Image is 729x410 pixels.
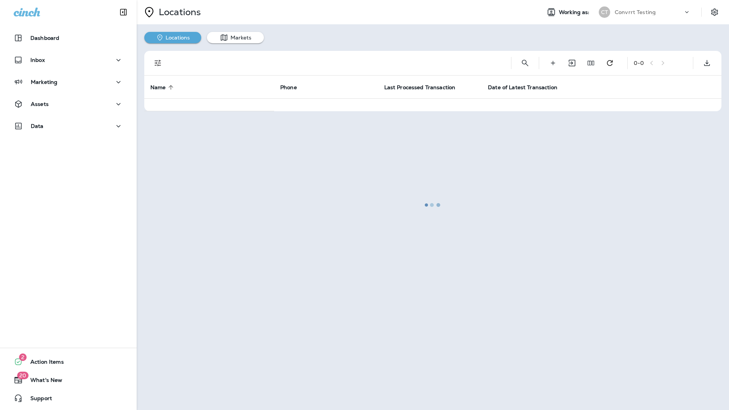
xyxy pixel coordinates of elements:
p: Dashboard [30,35,59,41]
span: 2 [19,353,27,361]
button: Support [8,391,129,406]
button: Dashboard [8,30,129,46]
span: Action Items [23,359,64,368]
button: Collapse Sidebar [113,5,134,20]
p: Inbox [30,57,45,63]
span: What's New [23,377,62,386]
span: 20 [17,372,28,379]
span: Support [23,395,52,404]
button: Data [8,118,129,134]
button: 20What's New [8,372,129,388]
button: Marketing [8,74,129,90]
p: Assets [31,101,49,107]
button: Assets [8,96,129,112]
button: Inbox [8,52,129,68]
p: Data [31,123,44,129]
p: Marketing [31,79,57,85]
button: 2Action Items [8,354,129,369]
